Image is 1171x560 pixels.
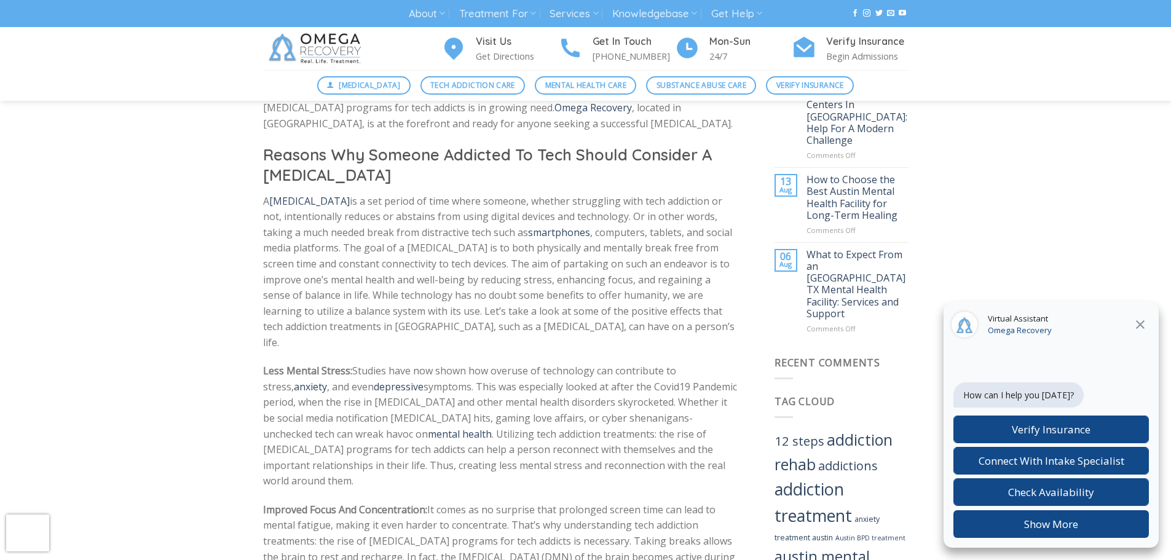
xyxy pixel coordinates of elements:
a: Verify Insurance [766,76,854,95]
span: Comments Off [806,151,856,160]
a: addiction rehab (29 items) [775,430,893,475]
a: Send us an email [887,9,894,18]
span: Studies have now shown how overuse of technology can contribute to stress, , and even symptoms. T... [263,364,737,487]
a: Follow on Twitter [875,9,883,18]
a: 12 steps (15 items) [775,432,824,449]
a: addiction treatment (40 items) [775,478,852,527]
a: anxiety [294,380,327,393]
h4: Visit Us [476,34,558,50]
span: Tag Cloud [775,395,835,408]
b: Less Mental Stress: [263,364,352,377]
span: Comments Off [806,226,856,235]
a: Get Help [711,2,762,25]
iframe: reCAPTCHA [6,515,49,551]
a: Video Gaming Addiction Treatment Centers In [GEOGRAPHIC_DATA]: Help For A Modern Challenge [806,76,909,146]
a: Mental Health Care [535,76,636,95]
a: Austin BPD treatment (3 items) [835,534,905,542]
p: 24/7 [709,49,792,63]
h2: Reasons Why Someone Addicted To Tech Should Consider A [MEDICAL_DATA] [263,144,738,186]
a: Tech Addiction Care [420,76,526,95]
a: Verify Insurance Begin Admissions [792,34,909,64]
a: addictions (14 items) [818,457,878,474]
h4: Verify Insurance [826,34,909,50]
a: What to Expect From an [GEOGRAPHIC_DATA] TX Mental Health Facility: Services and Support [806,249,909,320]
a: Knowledgebase [612,2,697,25]
a: [MEDICAL_DATA] [317,76,411,95]
a: How to Choose the Best Austin Mental Health Facility for Long-Term Healing [806,174,909,221]
a: mental health [428,427,492,441]
span: Tech Addiction Care [430,79,515,91]
a: Visit Us Get Directions [441,34,558,64]
a: Treatment For [459,2,536,25]
a: Substance Abuse Care [646,76,756,95]
a: depressive [374,380,424,393]
h4: Mon-Sun [709,34,792,50]
h4: Get In Touch [593,34,675,50]
span: [MEDICAL_DATA] [339,79,400,91]
a: About [409,2,445,25]
a: smartphones [528,226,590,239]
a: anxiety treatment austin (4 items) [775,514,880,543]
a: Follow on Facebook [851,9,859,18]
span: Substance Abuse Care [656,79,746,91]
b: Improved Focus And Concentration: [263,503,427,516]
span: Recent Comments [775,356,880,369]
a: Follow on YouTube [899,9,906,18]
span: Comments Off [806,324,856,333]
p: Begin Admissions [826,49,909,63]
a: Get In Touch [PHONE_NUMBER] [558,34,675,64]
p: [PHONE_NUMBER] [593,49,675,63]
span: Mental Health Care [545,79,626,91]
span: A is a set period of time where someone, whether struggling with tech addiction or not, intention... [263,194,735,349]
a: [MEDICAL_DATA] [269,194,350,208]
p: Get Directions [476,49,558,63]
span: Verify Insurance [776,79,844,91]
a: Follow on Instagram [863,9,870,18]
a: Services [550,2,598,25]
img: Omega Recovery [263,27,371,70]
a: Omega Recovery [554,101,632,114]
